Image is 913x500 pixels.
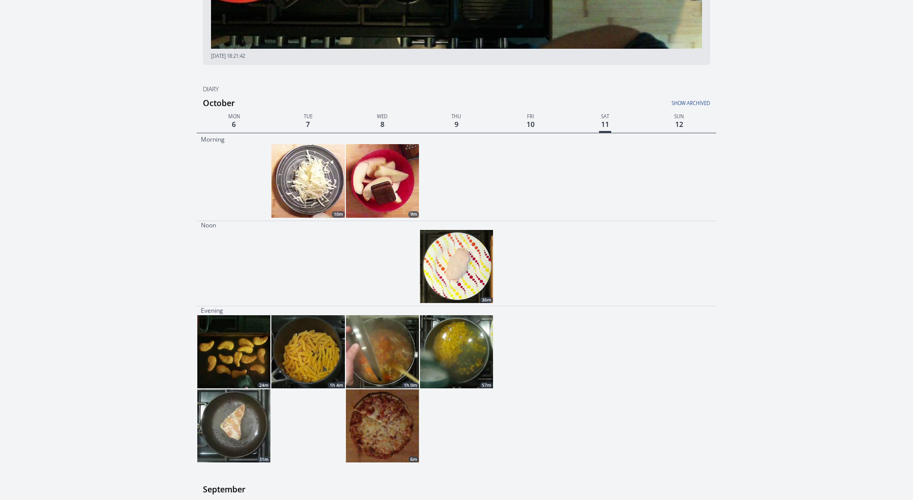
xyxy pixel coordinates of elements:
[203,481,716,497] h3: September
[599,117,611,133] span: 11
[271,315,344,388] a: 1h 4m
[201,136,225,144] p: Morning
[271,111,345,120] p: Tue
[211,53,245,59] span: [DATE] 18:21:42
[332,211,345,217] div: 10m
[419,111,494,120] p: Thu
[257,456,270,462] div: 31m
[673,117,685,131] span: 12
[328,382,345,388] div: 1h 4m
[197,111,271,120] p: Mon
[345,111,419,120] p: Wed
[420,315,493,388] img: 251009155442_thumb.jpeg
[420,230,493,303] a: 36m
[378,117,387,131] span: 8
[197,315,270,388] a: 24m
[537,94,710,107] a: Show archived
[271,144,344,217] a: 10m
[304,117,312,131] span: 7
[452,117,461,131] span: 9
[420,230,493,303] img: 251009100840_thumb.jpeg
[203,95,716,111] h3: October
[568,111,642,120] p: Sat
[524,117,537,131] span: 10
[494,111,568,120] p: Fri
[197,389,270,462] img: 251006195736_thumb.jpeg
[230,117,238,131] span: 6
[271,315,344,388] img: 251007194430_thumb.jpeg
[346,315,419,388] img: 251008170552_thumb.jpeg
[201,307,223,315] p: Evening
[346,144,419,217] img: 251008065525_thumb.jpeg
[197,85,716,94] h2: Diary
[420,315,493,388] a: 57m
[201,221,216,229] p: Noon
[257,382,270,388] div: 24m
[197,389,270,462] a: 31m
[346,144,419,217] a: 9m
[346,315,419,388] a: 1h 0m
[480,382,493,388] div: 57m
[346,389,419,462] img: 251008222725_thumb.jpeg
[642,111,716,120] p: Sun
[346,389,419,462] a: 6m
[408,456,419,462] div: 6m
[402,382,419,388] div: 1h 0m
[480,297,493,303] div: 36m
[271,144,344,217] img: 251007060013_thumb.jpeg
[197,315,270,388] img: 251006161612_thumb.jpeg
[408,211,419,217] div: 9m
